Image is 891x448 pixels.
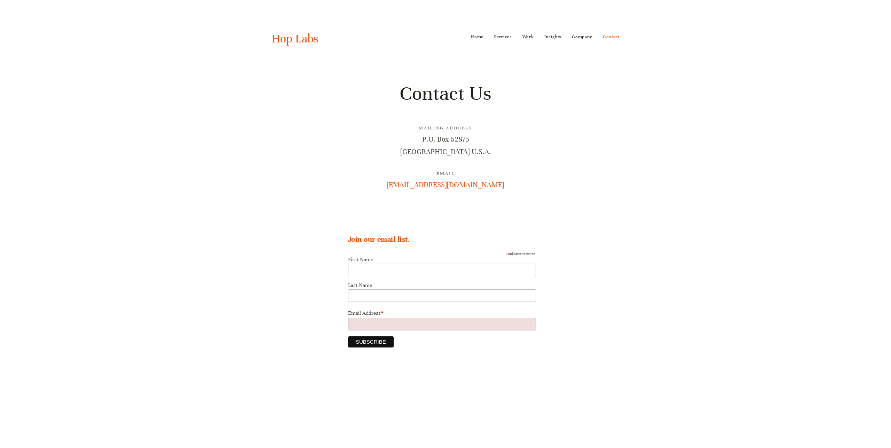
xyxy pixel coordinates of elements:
a: Company [572,31,592,42]
label: Email Address [348,307,535,317]
h1: Contact Us [271,81,620,106]
a: Contact [603,31,620,42]
h2: Join our email list. [348,234,543,245]
a: Work [522,31,534,42]
input: SUBSCRIBE [348,336,394,347]
a: [EMAIL_ADDRESS][DOMAIN_NAME] [387,181,504,189]
label: First Name [348,256,535,263]
a: Home [471,31,483,42]
p: P.O. Box 52875 [GEOGRAPHIC_DATA] U.S.A. [271,133,620,158]
label: Last Name [348,282,535,288]
div: indicates required [348,250,535,256]
a: Hop Labs [271,31,318,46]
h3: Email [271,170,620,177]
a: Insights [544,31,562,42]
h3: Mailing Address [271,125,620,132]
a: Services [494,31,512,42]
